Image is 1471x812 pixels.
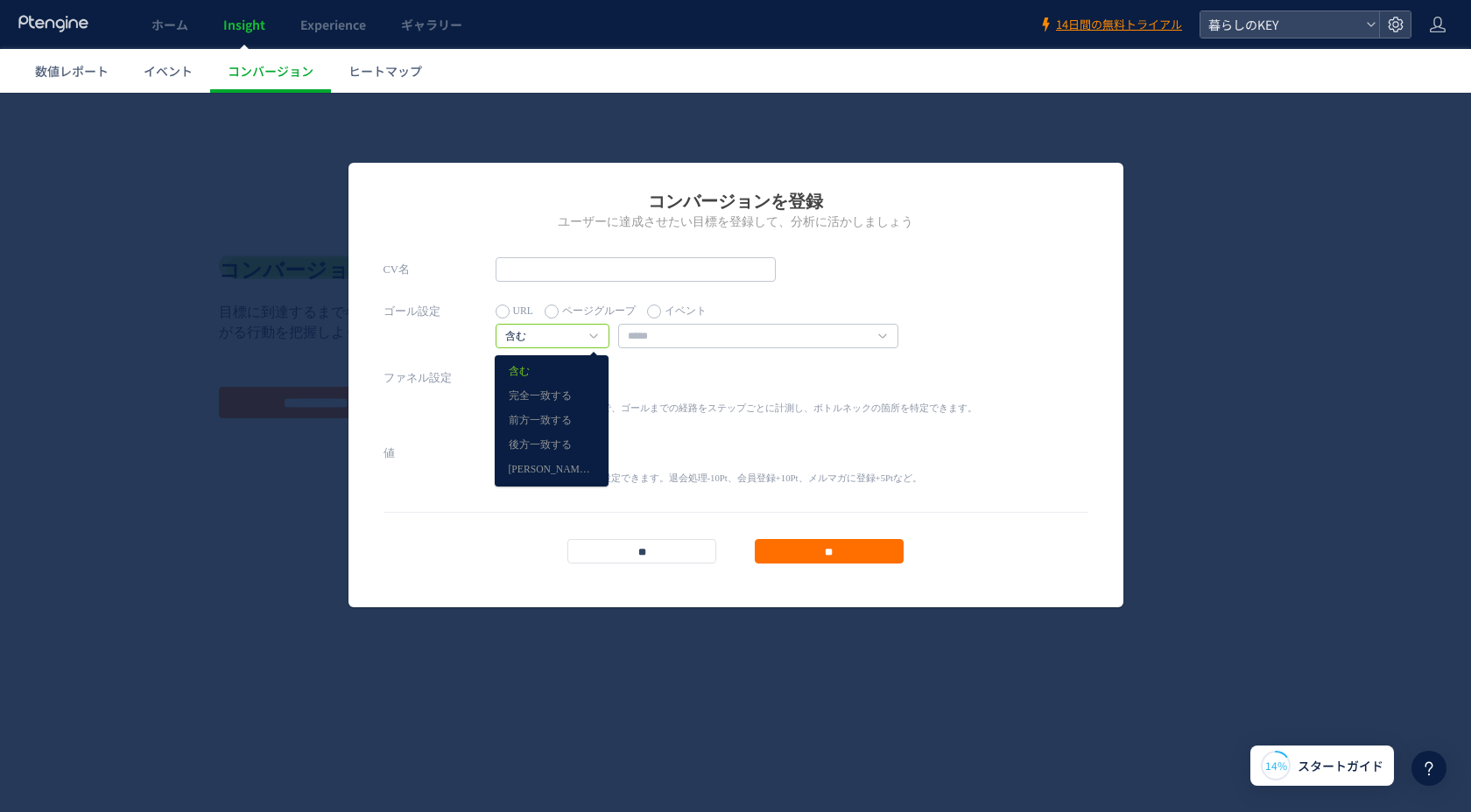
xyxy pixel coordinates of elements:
[384,348,496,373] label: 値
[509,292,595,315] a: 完全一致する
[223,16,265,33] span: Insight
[384,96,1088,121] h1: コンバージョンを登録
[151,16,188,33] span: ホーム
[1056,17,1182,33] span: 14日間の無料トライアル
[348,62,422,80] span: ヒートマップ
[496,309,977,322] p: ファネルを設定することで、ゴールまでの経路をステップごとに計測し、ボトルネックの箇所を特定できます。
[545,206,636,231] label: ページグループ
[35,62,109,80] span: 数値レポート
[505,236,581,252] a: 含む
[144,62,193,80] span: イベント
[384,164,496,189] label: CV名
[509,366,595,388] a: 正規表現
[384,273,496,297] label: ファネル設定
[384,206,496,231] label: ゴール設定
[1203,11,1359,38] span: 暮らしのKEY
[647,206,707,231] label: イベント
[509,341,595,364] a: 後方一致する
[496,379,922,392] p: コンバージョンに価値を設定できます。退会処理-10Pt、会員登録+10Pt、メルマガに登録+5Ptなど。
[1298,757,1383,775] span: スタートガイド
[509,317,595,339] a: 前方一致する
[496,206,533,231] label: URL
[384,121,1088,138] h2: ユーザーに達成させたい目標を登録して、分析に活かしましょう
[1038,17,1182,33] a: 14日間の無料トライアル
[509,268,595,290] a: 含む
[1265,758,1287,773] span: 14%
[401,16,462,33] span: ギャラリー
[300,16,366,33] span: Experience
[228,62,313,80] span: コンバージョン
